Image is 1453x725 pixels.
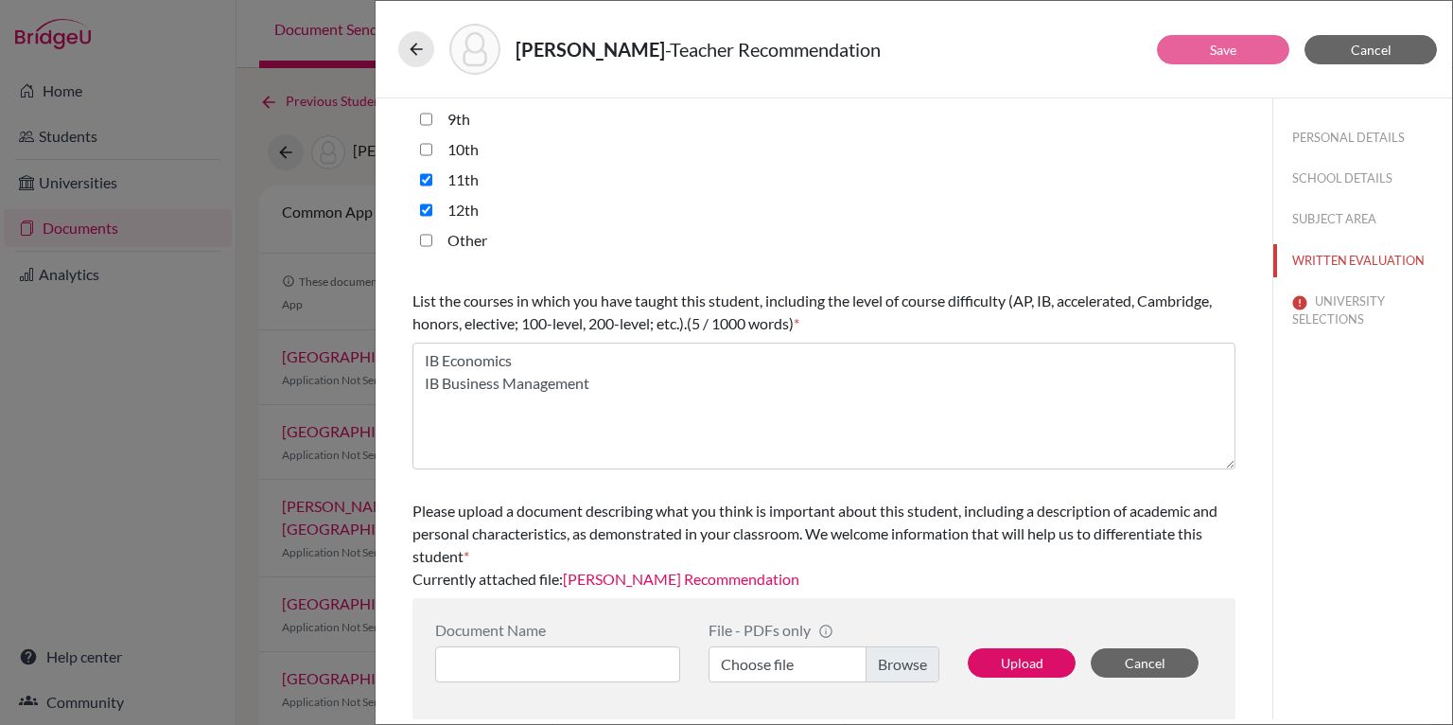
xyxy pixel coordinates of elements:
[435,621,680,639] div: Document Name
[447,229,487,252] label: Other
[563,570,799,588] a: [PERSON_NAME] Recommendation
[1273,121,1452,154] button: PERSONAL DETAILS
[1273,162,1452,195] button: SCHOOL DETAILS
[1273,203,1452,236] button: SUBJECT AREA
[447,138,479,161] label: 10th
[709,646,939,682] label: Choose file
[412,343,1235,469] textarea: IB Economics IB Business Management
[412,492,1235,598] div: Currently attached file:
[709,621,939,639] div: File - PDFs only
[1273,285,1452,336] button: UNIVERSITY SELECTIONS
[1273,244,1452,277] button: WRITTEN EVALUATION
[1091,648,1199,678] button: Cancel
[818,624,833,639] span: info
[447,168,479,191] label: 11th
[968,648,1076,678] button: Upload
[1292,295,1307,310] img: error-544570611efd0a2d1de9.svg
[412,502,1217,565] span: Please upload a document describing what you think is important about this student, including a d...
[516,38,665,61] strong: [PERSON_NAME]
[447,199,479,221] label: 12th
[687,314,794,332] span: (5 / 1000 words)
[412,292,1212,332] span: List the courses in which you have taught this student, including the level of course difficulty ...
[665,38,881,61] span: - Teacher Recommendation
[447,108,470,131] label: 9th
